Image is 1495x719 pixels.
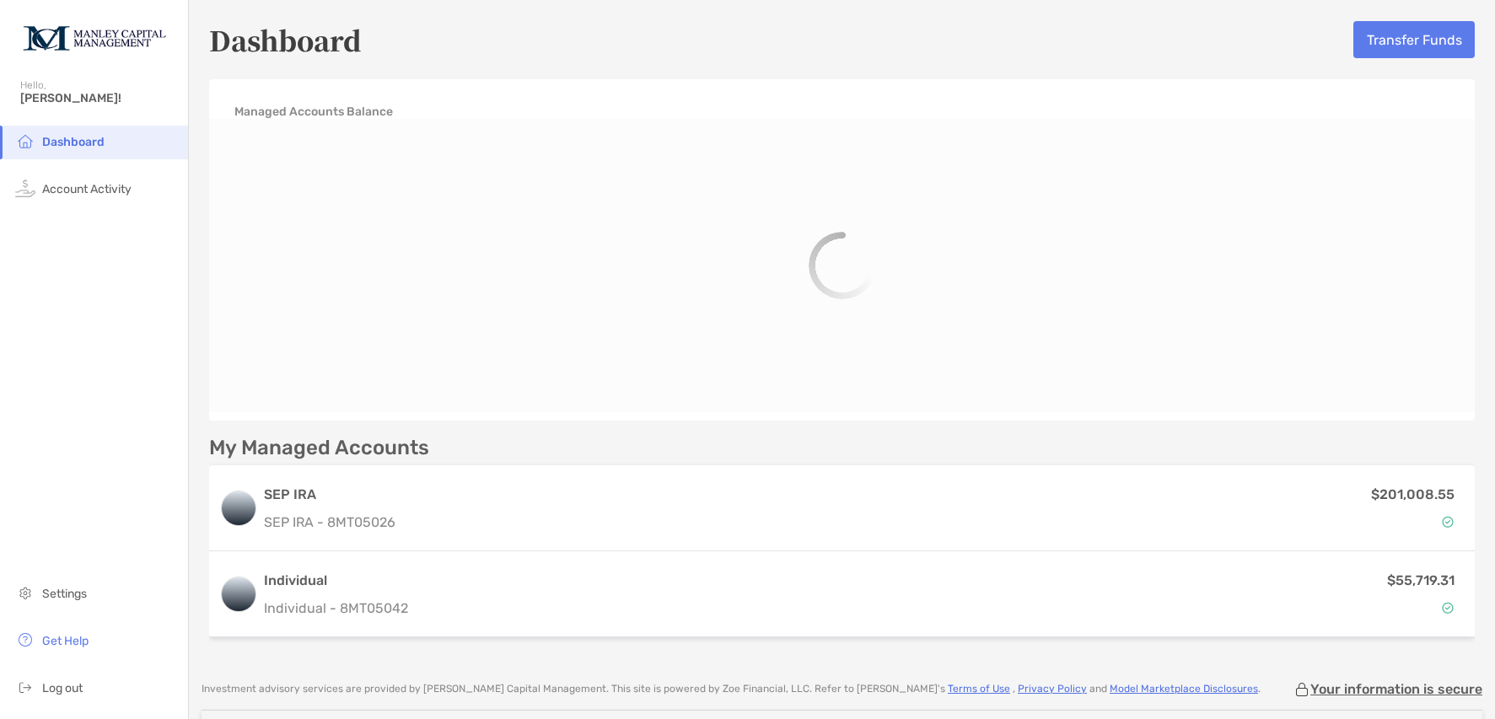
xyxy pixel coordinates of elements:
span: Log out [42,681,83,695]
img: get-help icon [15,630,35,650]
img: activity icon [15,178,35,198]
h5: Dashboard [209,20,362,59]
a: Privacy Policy [1018,683,1087,695]
p: Individual - 8MT05042 [264,598,408,619]
h3: Individual [264,571,408,591]
span: [PERSON_NAME]! [20,91,178,105]
p: My Managed Accounts [209,437,429,459]
img: household icon [15,131,35,151]
span: Account Activity [42,182,132,196]
p: $201,008.55 [1371,484,1455,505]
span: Get Help [42,634,89,648]
h3: SEP IRA [264,485,395,505]
a: Terms of Use [948,683,1010,695]
p: Investment advisory services are provided by [PERSON_NAME] Capital Management . This site is powe... [202,683,1261,695]
span: Settings [42,587,87,601]
img: logo account [222,491,255,525]
span: Dashboard [42,135,105,149]
h4: Managed Accounts Balance [234,105,393,119]
button: Transfer Funds [1353,21,1475,58]
p: $55,719.31 [1387,570,1455,591]
a: Model Marketplace Disclosures [1110,683,1258,695]
img: settings icon [15,582,35,603]
p: SEP IRA - 8MT05026 [264,512,395,533]
img: Zoe Logo [20,7,168,67]
img: Account Status icon [1442,516,1454,528]
img: logo account [222,577,255,611]
img: logout icon [15,677,35,697]
p: Your information is secure [1310,681,1482,697]
img: Account Status icon [1442,602,1454,614]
